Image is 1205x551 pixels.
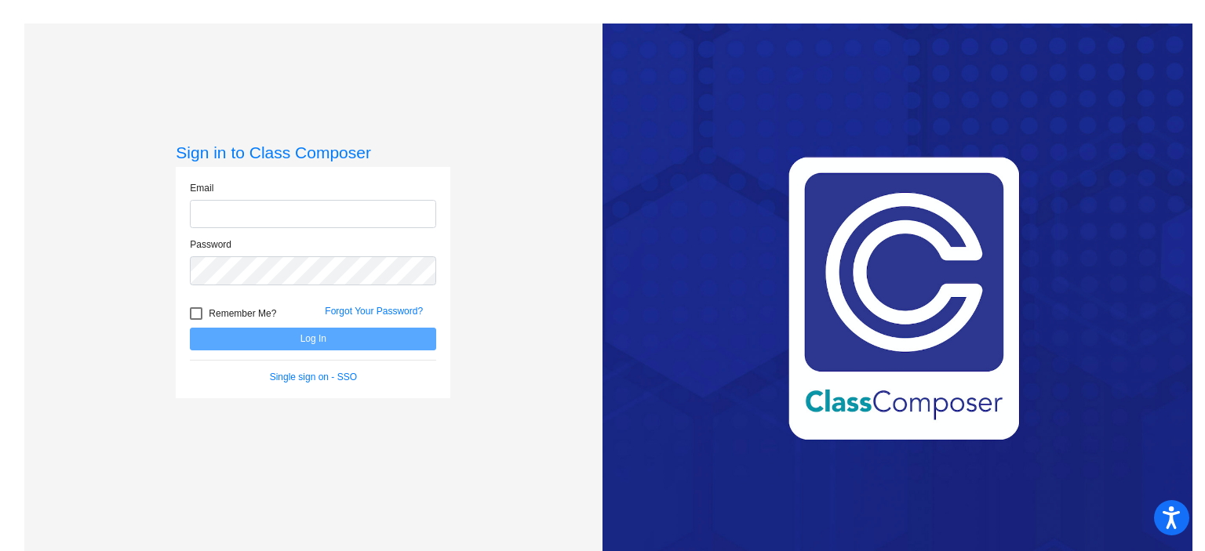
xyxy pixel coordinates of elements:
[190,328,436,350] button: Log In
[190,181,213,195] label: Email
[190,237,231,252] label: Password
[325,306,423,317] a: Forgot Your Password?
[209,304,276,323] span: Remember Me?
[270,372,357,382] a: Single sign on - SSO
[176,143,450,162] h3: Sign in to Class Composer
